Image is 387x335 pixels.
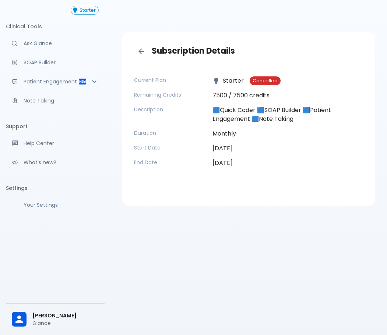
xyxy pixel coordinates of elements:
[24,97,99,104] p: Note Taking
[212,129,363,138] p: Monthly
[212,144,233,152] time: [DATE]
[24,40,99,47] p: Ask Glance
[6,154,105,170] div: Recent updates and feature releases
[134,44,363,59] h3: Subscription Details
[6,35,105,51] a: Moramiz: Find ICD10AM codes instantly
[6,93,105,109] a: Advanced note-taking
[6,307,105,332] div: [PERSON_NAME]Glance
[71,6,99,15] button: Starter
[6,118,105,135] li: Support
[6,179,105,197] li: Settings
[134,106,207,113] p: Description
[6,18,105,35] li: Clinical Tools
[134,129,207,137] p: Duration
[32,312,99,320] span: [PERSON_NAME]
[134,44,149,59] a: Back
[6,73,105,90] div: Patient Reports & Referrals
[24,78,78,85] p: Patient Engagement
[71,6,105,15] a: Click to view or change your subscription
[250,78,281,84] span: Cancelled
[134,76,207,84] p: Current Plan
[24,159,99,166] p: What's new?
[77,8,98,13] span: Starter
[6,135,105,151] a: Get help from our support team
[32,320,99,327] p: Glance
[212,159,233,167] time: [DATE]
[212,76,244,85] p: Starter
[6,54,105,71] a: Docugen: Compose a clinical documentation in seconds
[134,144,207,151] p: Start Date
[24,140,99,147] p: Help Center
[24,59,99,66] p: SOAP Builder
[212,91,363,100] p: 7500 / 7500 credits
[24,201,99,209] p: Your Settings
[134,159,207,166] p: End Date
[6,197,105,213] a: Manage your settings
[134,91,207,98] p: Remaining Credits
[212,106,363,123] p: 🟦Quick Coder 🟦SOAP Builder 🟦Patient Engagement 🟦Note Taking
